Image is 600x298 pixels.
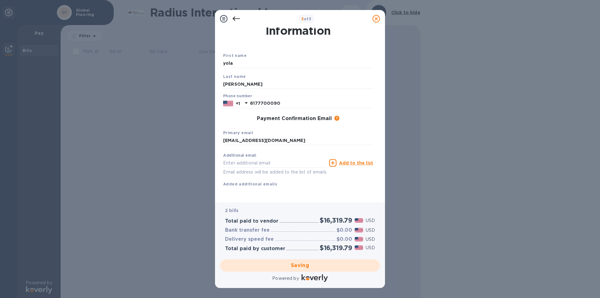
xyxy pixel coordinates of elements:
[366,227,375,234] p: USD
[223,158,327,168] input: Enter additional email
[257,116,332,122] h3: Payment Confirmation Email
[223,182,277,186] b: Added additional emails
[366,217,375,224] p: USD
[337,227,352,233] h3: $0.00
[301,17,304,21] span: 3
[355,228,363,232] img: USD
[225,208,238,213] b: 2 bills
[355,218,363,223] img: USD
[223,94,252,98] label: Phone number
[223,169,327,176] p: Email address will be added to the list of emails
[223,130,253,135] b: Primary email
[250,99,373,108] input: Enter your phone number
[355,237,363,241] img: USD
[320,216,352,224] h2: $16,319.79
[223,136,373,145] input: Enter your primary name
[366,245,375,251] p: USD
[225,246,285,252] h3: Total paid by customer
[355,245,363,250] img: USD
[301,17,312,21] b: of 3
[236,100,240,107] p: +1
[302,274,328,282] img: Logo
[223,100,233,107] img: US
[223,154,256,158] label: Additional email
[223,11,373,37] h1: Payment Contact Information
[337,236,352,242] h3: $0.00
[366,236,375,243] p: USD
[223,74,246,79] b: Last name
[225,236,274,242] h3: Delivery speed fee
[223,79,373,89] input: Enter your last name
[320,244,352,252] h2: $16,319.79
[223,53,247,58] b: First name
[339,160,373,165] u: Add to the list
[225,227,270,233] h3: Bank transfer fee
[272,275,299,282] p: Powered by
[223,59,373,68] input: Enter your first name
[225,218,278,224] h3: Total paid to vendor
